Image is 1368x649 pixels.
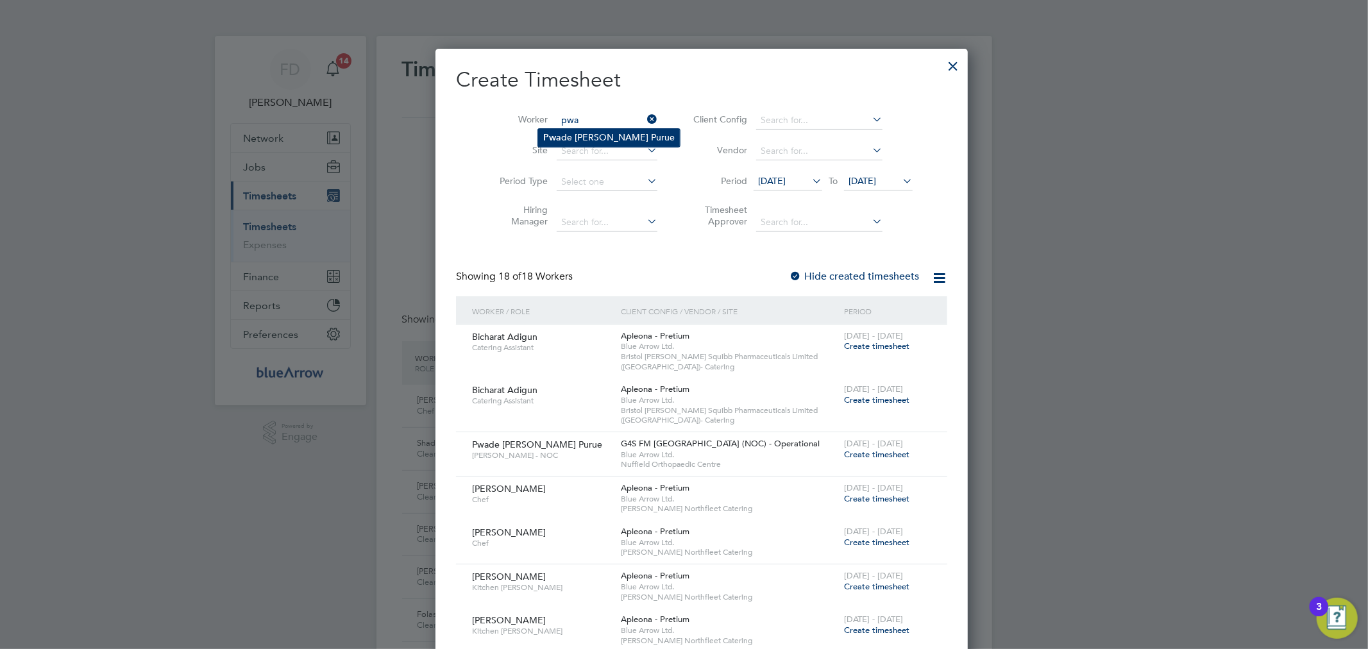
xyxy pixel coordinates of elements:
[621,482,689,493] span: Apleona - Pretium
[621,395,838,405] span: Blue Arrow Ltd.
[621,526,689,537] span: Apleona - Pretium
[472,483,546,494] span: [PERSON_NAME]
[689,175,747,187] label: Period
[845,341,910,351] span: Create timesheet
[543,132,561,143] b: Pwa
[621,503,838,514] span: [PERSON_NAME] Northfleet Catering
[621,459,838,469] span: Nuffield Orthopaedic Centre
[845,482,904,493] span: [DATE] - [DATE]
[845,625,910,636] span: Create timesheet
[472,626,611,636] span: Kitchen [PERSON_NAME]
[621,614,689,625] span: Apleona - Pretium
[557,112,657,130] input: Search for...
[557,173,657,191] input: Select one
[756,214,882,232] input: Search for...
[621,341,838,351] span: Blue Arrow Ltd.
[845,581,910,592] span: Create timesheet
[472,450,611,460] span: [PERSON_NAME] - NOC
[490,175,548,187] label: Period Type
[557,214,657,232] input: Search for...
[456,67,947,94] h2: Create Timesheet
[472,494,611,505] span: Chef
[789,270,919,283] label: Hide created timesheets
[845,330,904,341] span: [DATE] - [DATE]
[472,384,537,396] span: Bicharat Adigun
[618,296,841,326] div: Client Config / Vendor / Site
[756,112,882,130] input: Search for...
[469,296,618,326] div: Worker / Role
[689,114,747,125] label: Client Config
[472,331,537,342] span: Bicharat Adigun
[825,173,841,189] span: To
[621,636,838,646] span: [PERSON_NAME] Northfleet Catering
[472,538,611,548] span: Chef
[849,175,876,187] span: [DATE]
[621,450,838,460] span: Blue Arrow Ltd.
[845,383,904,394] span: [DATE] - [DATE]
[841,296,934,326] div: Period
[845,526,904,537] span: [DATE] - [DATE]
[621,494,838,504] span: Blue Arrow Ltd.
[456,270,575,283] div: Showing
[472,342,611,353] span: Catering Assistant
[621,582,838,592] span: Blue Arrow Ltd.
[472,439,602,450] span: Pwade [PERSON_NAME] Purue
[557,142,657,160] input: Search for...
[538,129,680,146] li: de [PERSON_NAME] Purue
[490,144,548,156] label: Site
[1316,607,1322,623] div: 3
[689,204,747,227] label: Timesheet Approver
[845,614,904,625] span: [DATE] - [DATE]
[621,438,820,449] span: G4S FM [GEOGRAPHIC_DATA] (NOC) - Operational
[621,330,689,341] span: Apleona - Pretium
[621,383,689,394] span: Apleona - Pretium
[472,582,611,593] span: Kitchen [PERSON_NAME]
[472,527,546,538] span: [PERSON_NAME]
[621,351,838,371] span: Bristol [PERSON_NAME] Squibb Pharmaceuticals Limited ([GEOGRAPHIC_DATA])- Catering
[845,449,910,460] span: Create timesheet
[845,394,910,405] span: Create timesheet
[845,537,910,548] span: Create timesheet
[490,204,548,227] label: Hiring Manager
[756,142,882,160] input: Search for...
[621,537,838,548] span: Blue Arrow Ltd.
[621,405,838,425] span: Bristol [PERSON_NAME] Squibb Pharmaceuticals Limited ([GEOGRAPHIC_DATA])- Catering
[498,270,521,283] span: 18 of
[472,396,611,406] span: Catering Assistant
[758,175,786,187] span: [DATE]
[490,114,548,125] label: Worker
[621,592,838,602] span: [PERSON_NAME] Northfleet Catering
[621,570,689,581] span: Apleona - Pretium
[845,493,910,504] span: Create timesheet
[1317,598,1358,639] button: Open Resource Center, 3 new notifications
[621,625,838,636] span: Blue Arrow Ltd.
[621,547,838,557] span: [PERSON_NAME] Northfleet Catering
[498,270,573,283] span: 18 Workers
[845,570,904,581] span: [DATE] - [DATE]
[689,144,747,156] label: Vendor
[472,571,546,582] span: [PERSON_NAME]
[845,438,904,449] span: [DATE] - [DATE]
[472,614,546,626] span: [PERSON_NAME]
